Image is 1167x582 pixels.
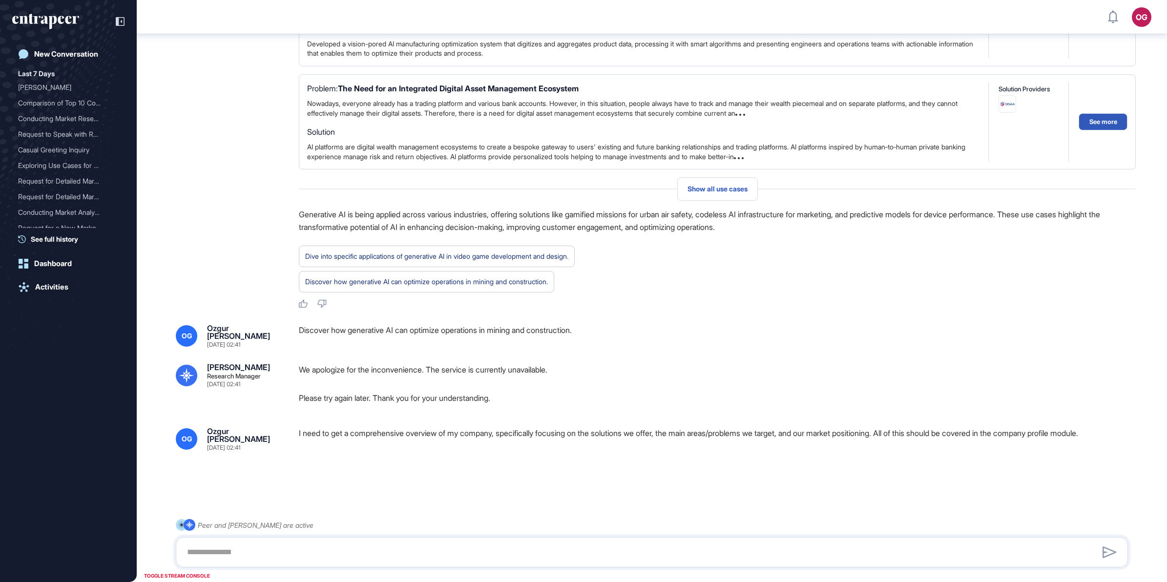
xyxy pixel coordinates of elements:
span: See full history [31,234,78,244]
div: Solution [307,126,979,139]
div: entrapeer-logo [12,14,79,29]
div: Nowadays, everyone already has a trading platform and various bank accounts. However, in this sit... [307,99,979,118]
p: Please try again later. Thank you for your understanding. [299,392,1136,404]
div: Conducting Market Research [18,111,119,126]
a: See full history [18,234,125,244]
div: Exploring Use Cases for AI in Revolutionizing Healthcare [18,158,119,173]
div: Discover how generative AI can optimize operations in mining and construction. [299,324,1136,348]
div: Request for Detailed Market Research [18,189,119,205]
div: I need to get a comprehensive overview of my company, specifically focusing on the solutions we o... [299,427,1136,451]
div: Casual Greeting Inquiry [18,142,111,158]
div: Exploring Use Cases for A... [18,158,111,173]
div: Request for Detailed Market Analysis [18,173,119,189]
div: [DATE] 02:41 [207,381,240,387]
div: Conducting Market Analysis [18,205,119,220]
div: Ozgur [PERSON_NAME] [207,324,283,340]
div: AI platforms are digital wealth management ecosystems to create a bespoke gateway to users' exist... [307,142,979,161]
button: See more [1079,113,1127,130]
div: [DATE] 02:41 [207,445,240,451]
a: Activities [12,277,125,297]
img: image [999,96,1016,112]
span: OG [182,435,192,443]
a: Dashboard [12,254,125,273]
div: [PERSON_NAME] [207,363,270,371]
div: Casual Greeting Inquiry [18,142,119,158]
a: New Conversation [12,44,125,64]
div: Request to Speak with Reese [18,126,119,142]
div: Request for a New Market Report [18,220,119,236]
p: We apologize for the inconvenience. The service is currently unavailable. [299,363,1136,376]
span: Show all use cases [688,185,748,193]
div: Request for Detailed Mark... [18,189,111,205]
p: Generative AI is being applied across various industries, offering solutions like gamified missio... [299,208,1136,233]
div: Developed a vision-pored AI manufacturing optimization system that digitizes and aggregates produ... [307,39,979,58]
div: Conducting Market Researc... [18,111,111,126]
div: [PERSON_NAME] [18,80,111,95]
div: Activities [35,283,68,291]
div: Comparison of Top 10 Construction Firms from ENR250 List Based on Digitalization, Revenue, and Te... [18,95,119,111]
div: Problem: [307,83,979,95]
div: Research Manager [207,373,261,379]
div: Request for Detailed Mark... [18,173,111,189]
b: The Need for an Integrated Digital Asset Management Ecosystem [338,83,579,93]
div: Request to Speak with Ree... [18,126,111,142]
div: Request for a New Market ... [18,220,111,236]
div: Dive into specific applications of generative AI in video game development and design. [305,250,568,263]
div: [DATE] 02:41 [207,342,240,348]
div: Dashboard [34,259,72,268]
div: Solution Providers [999,83,1050,95]
a: image [999,95,1016,113]
div: Reese [18,80,119,95]
div: Last 7 Days [18,68,55,80]
div: Peer and [PERSON_NAME] are active [198,519,313,531]
div: Conducting Market Analysi... [18,205,111,220]
div: Ozgur [PERSON_NAME] [207,427,283,443]
div: New Conversation [34,50,98,59]
button: OG [1132,7,1151,27]
div: Comparison of Top 10 Cons... [18,95,111,111]
div: Discover how generative AI can optimize operations in mining and construction. [305,275,548,288]
span: OG [182,332,192,340]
